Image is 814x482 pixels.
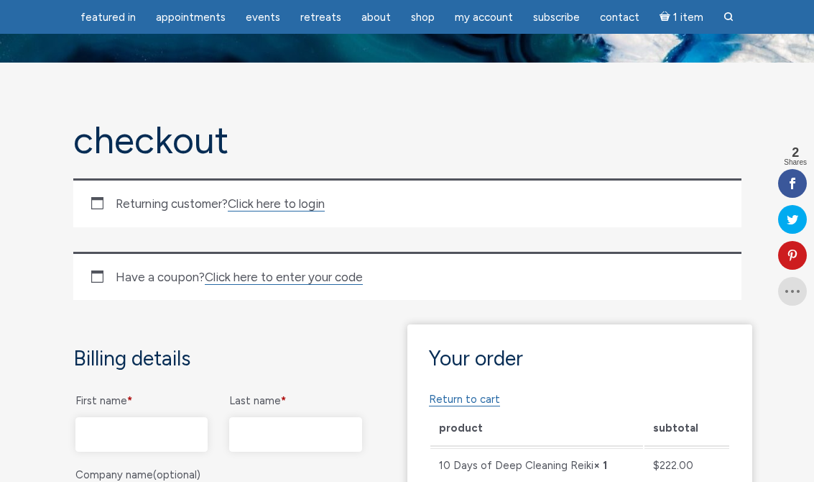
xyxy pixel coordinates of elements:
div: Have a coupon? [73,252,741,301]
td: 10 Days of Deep Cleaning Reiki [430,448,644,482]
h3: Your order [429,346,731,370]
span: Shop [411,11,435,24]
span: My Account [455,11,513,24]
h1: Checkout [73,120,741,161]
label: Last name [229,391,361,412]
a: Enter your coupon code [205,270,363,285]
span: Appointments [156,11,226,24]
th: Subtotal [644,411,729,446]
a: Contact [591,4,648,32]
span: About [361,11,391,24]
a: Click here to login [228,196,325,212]
i: Cart [660,11,673,24]
th: Product [430,411,644,446]
span: Events [246,11,280,24]
span: 2 [784,146,807,159]
span: Contact [600,11,639,24]
span: 1 item [673,12,703,23]
label: First name [75,391,208,412]
a: Events [237,4,289,32]
span: featured in [80,11,136,24]
bdi: 222.00 [653,459,693,472]
a: Appointments [147,4,234,32]
a: About [353,4,399,32]
a: Retreats [292,4,350,32]
span: Retreats [300,11,341,24]
a: Subscribe [524,4,588,32]
span: (optional) [153,468,200,481]
span: Shares [784,159,807,166]
a: Shop [402,4,443,32]
span: Subscribe [533,11,580,24]
div: Returning customer? [73,178,741,227]
a: Cart1 item [651,2,712,32]
a: Return to cart [429,393,500,406]
span: $ [653,459,660,472]
a: My Account [446,4,522,32]
h3: Billing details [73,346,364,370]
a: featured in [72,4,144,32]
strong: × 1 [593,459,607,472]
